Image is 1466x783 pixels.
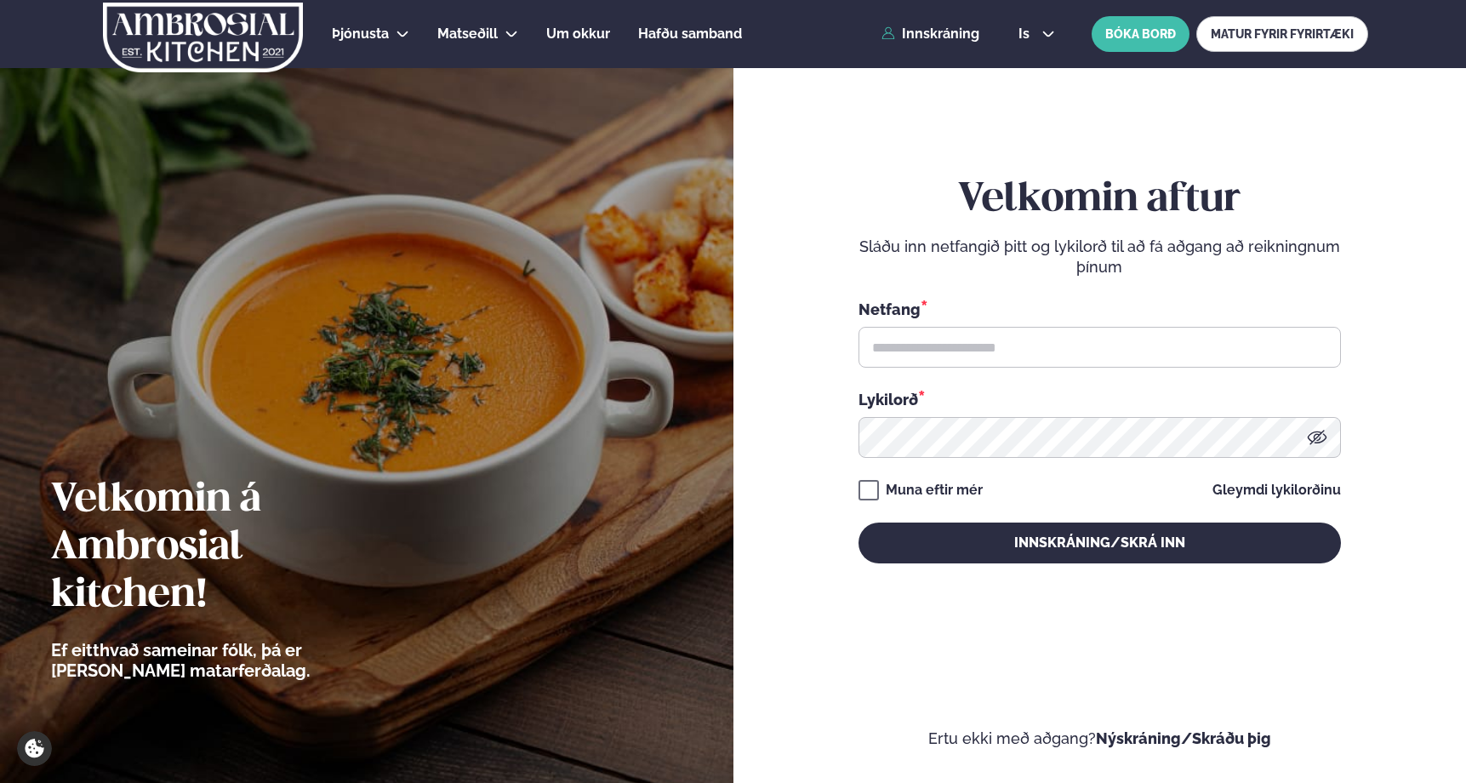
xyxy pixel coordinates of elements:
h2: Velkomin aftur [858,176,1341,224]
button: BÓKA BORÐ [1092,16,1189,52]
button: is [1005,27,1069,41]
a: Nýskráning/Skráðu þig [1096,729,1271,747]
a: Innskráning [881,26,979,42]
div: Netfang [858,298,1341,320]
a: Hafðu samband [638,24,742,44]
h2: Velkomin á Ambrosial kitchen! [51,477,404,620]
span: Hafðu samband [638,26,742,42]
img: logo [101,3,305,72]
p: Sláðu inn netfangið þitt og lykilorð til að fá aðgang að reikningnum þínum [858,237,1341,277]
a: MATUR FYRIR FYRIRTÆKI [1196,16,1368,52]
a: Um okkur [546,24,610,44]
a: Gleymdi lykilorðinu [1212,483,1341,497]
a: Cookie settings [17,731,52,766]
span: Matseðill [437,26,498,42]
span: Um okkur [546,26,610,42]
p: Ef eitthvað sameinar fólk, þá er [PERSON_NAME] matarferðalag. [51,640,404,681]
p: Ertu ekki með aðgang? [784,729,1416,749]
div: Lykilorð [858,388,1341,410]
a: Þjónusta [332,24,389,44]
span: is [1018,27,1035,41]
span: Þjónusta [332,26,389,42]
button: Innskráning/Skrá inn [858,523,1341,563]
a: Matseðill [437,24,498,44]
